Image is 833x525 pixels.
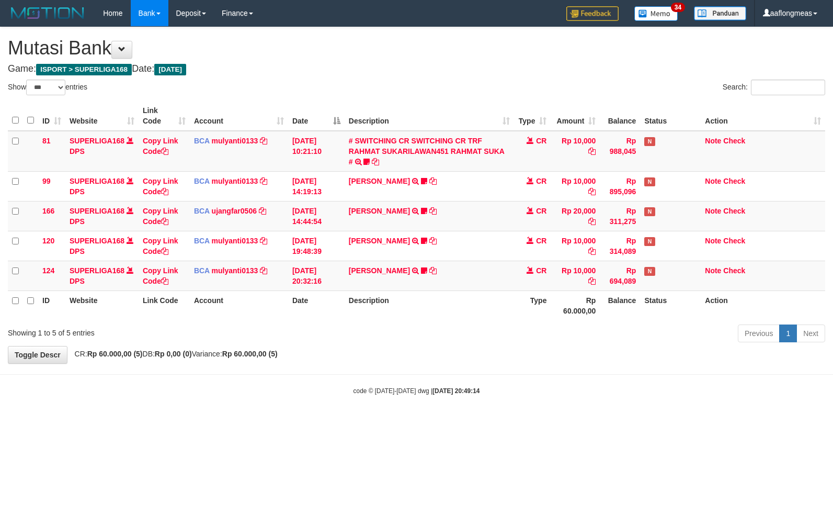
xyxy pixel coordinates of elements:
a: SUPERLIGA168 [70,207,124,215]
a: Copy # SWITCHING CR SWITCHING CR TRF RAHMAT SUKARILAWAN451 RAHMAT SUKA # to clipboard [372,158,379,166]
a: Copy ujangfar0506 to clipboard [259,207,266,215]
a: SUPERLIGA168 [70,237,124,245]
th: ID: activate to sort column ascending [38,101,65,131]
th: Date [288,291,345,320]
a: [PERSON_NAME] [349,237,410,245]
input: Search: [751,80,825,95]
td: Rp 988,045 [600,131,640,172]
a: Next [796,325,825,342]
th: Balance [600,291,640,320]
span: ISPORT > SUPERLIGA168 [36,64,132,75]
th: Type [514,291,551,320]
td: DPS [65,231,139,261]
a: [PERSON_NAME] [349,177,410,185]
span: CR [536,177,546,185]
span: Has Note [644,137,655,146]
a: Copy NOVEN ELING PRAYOG to clipboard [429,207,437,215]
a: mulyanti0133 [212,266,258,275]
td: DPS [65,261,139,291]
h4: Game: Date: [8,64,825,74]
td: [DATE] 14:19:13 [288,171,345,201]
a: Copy Rp 20,000 to clipboard [588,217,596,226]
select: Showentries [26,80,65,95]
a: Copy AKBAR SAPUTR to clipboard [429,237,437,245]
a: [PERSON_NAME] [349,266,410,275]
span: BCA [194,137,210,145]
a: Check [723,137,745,145]
a: Check [723,266,745,275]
th: Account: activate to sort column ascending [190,101,288,131]
strong: Rp 60.000,00 (5) [222,350,278,358]
a: Note [705,177,721,185]
td: [DATE] 10:21:10 [288,131,345,172]
a: Previous [738,325,780,342]
a: Copy Rp 10,000 to clipboard [588,277,596,285]
small: code © [DATE]-[DATE] dwg | [353,387,480,395]
a: Copy mulyanti0133 to clipboard [260,237,267,245]
th: Description: activate to sort column ascending [345,101,515,131]
span: Has Note [644,267,655,276]
span: 99 [42,177,51,185]
th: Link Code [139,291,190,320]
th: Status [640,101,701,131]
th: Status [640,291,701,320]
td: [DATE] 19:48:39 [288,231,345,261]
img: MOTION_logo.png [8,5,87,21]
a: mulyanti0133 [212,177,258,185]
a: Copy mulyanti0133 to clipboard [260,266,267,275]
td: [DATE] 14:44:54 [288,201,345,231]
span: Has Note [644,207,655,216]
a: Copy Rp 10,000 to clipboard [588,247,596,255]
th: Action: activate to sort column ascending [701,101,825,131]
span: Has Note [644,177,655,186]
td: Rp 694,089 [600,261,640,291]
td: Rp 314,089 [600,231,640,261]
a: Copy mulyanti0133 to clipboard [260,177,267,185]
a: # SWITCHING CR SWITCHING CR TRF RAHMAT SUKARILAWAN451 RAHMAT SUKA # [349,137,505,166]
td: Rp 10,000 [551,231,600,261]
td: Rp 895,096 [600,171,640,201]
span: CR [536,137,546,145]
td: DPS [65,171,139,201]
th: Rp 60.000,00 [551,291,600,320]
a: Copy Link Code [143,266,178,285]
td: DPS [65,201,139,231]
a: SUPERLIGA168 [70,266,124,275]
a: Copy Rp 10,000 to clipboard [588,187,596,196]
td: Rp 20,000 [551,201,600,231]
label: Show entries [8,80,87,95]
a: SUPERLIGA168 [70,177,124,185]
span: CR: DB: Variance: [70,350,278,358]
a: Copy Link Code [143,177,178,196]
a: Copy DANIEL MUHAMMAD KE to clipboard [429,266,437,275]
td: Rp 10,000 [551,261,600,291]
img: Button%20Memo.svg [634,6,678,21]
a: 1 [779,325,797,342]
strong: [DATE] 20:49:14 [432,387,480,395]
label: Search: [723,80,825,95]
th: Website: activate to sort column ascending [65,101,139,131]
td: DPS [65,131,139,172]
a: mulyanti0133 [212,137,258,145]
span: BCA [194,207,210,215]
span: BCA [194,266,210,275]
a: Check [723,207,745,215]
span: 81 [42,137,51,145]
div: Showing 1 to 5 of 5 entries [8,323,339,338]
td: Rp 10,000 [551,131,600,172]
a: Check [723,237,745,245]
a: Copy Link Code [143,237,178,255]
img: panduan.png [694,6,746,20]
span: 34 [671,3,685,12]
th: Action [701,291,825,320]
h1: Mutasi Bank [8,38,825,59]
a: Note [705,207,721,215]
th: Amount: activate to sort column ascending [551,101,600,131]
th: Account [190,291,288,320]
th: Date: activate to sort column descending [288,101,345,131]
strong: Rp 60.000,00 (5) [87,350,143,358]
td: Rp 311,275 [600,201,640,231]
th: Balance [600,101,640,131]
th: ID [38,291,65,320]
span: 166 [42,207,54,215]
